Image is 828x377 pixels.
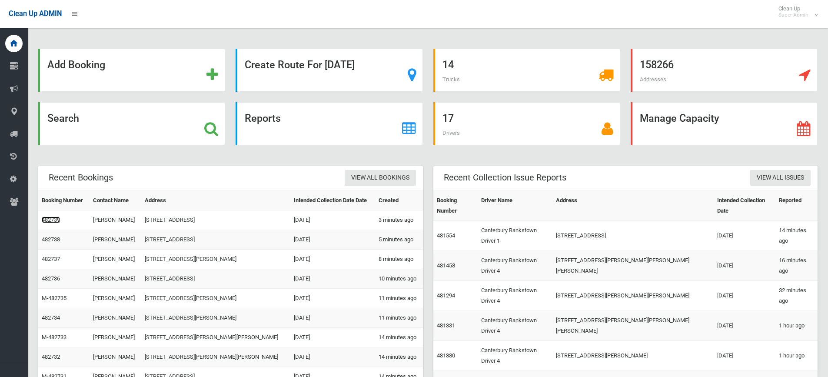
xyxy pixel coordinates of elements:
td: [PERSON_NAME] [90,230,141,250]
td: 14 minutes ago [375,328,422,347]
td: [DATE] [714,311,775,341]
th: Contact Name [90,191,141,210]
td: [DATE] [714,251,775,281]
td: [PERSON_NAME] [90,347,141,367]
small: Super Admin [778,12,808,18]
td: 8 minutes ago [375,250,422,269]
strong: 158266 [640,59,674,71]
a: 481331 [437,322,455,329]
a: 14 Trucks [433,49,620,92]
td: 1 hour ago [775,311,818,341]
td: 14 minutes ago [375,347,422,367]
td: Canterbury Bankstown Driver 4 [478,341,552,371]
td: [STREET_ADDRESS][PERSON_NAME][PERSON_NAME] [552,281,714,311]
td: [STREET_ADDRESS] [141,269,290,289]
th: Intended Collection Date [714,191,775,221]
td: [DATE] [714,221,775,251]
strong: Add Booking [47,59,105,71]
th: Reported [775,191,818,221]
td: [STREET_ADDRESS][PERSON_NAME][PERSON_NAME][PERSON_NAME] [552,251,714,281]
th: Intended Collection Date Date [290,191,375,210]
td: [STREET_ADDRESS] [141,230,290,250]
a: 481458 [437,262,455,269]
strong: 17 [442,112,454,124]
a: 482737 [42,256,60,262]
a: 481554 [437,232,455,239]
span: Addresses [640,76,666,83]
td: [PERSON_NAME] [90,269,141,289]
a: Search [38,102,225,145]
td: [DATE] [290,289,375,308]
a: 482738 [42,236,60,243]
td: [PERSON_NAME] [90,328,141,347]
a: 17 Drivers [433,102,620,145]
a: 482732 [42,354,60,360]
td: [STREET_ADDRESS][PERSON_NAME] [141,308,290,328]
strong: Manage Capacity [640,112,719,124]
td: 14 minutes ago [775,221,818,251]
a: Reports [236,102,422,145]
th: Address [552,191,714,221]
td: [PERSON_NAME] [90,289,141,308]
a: M-482733 [42,334,67,340]
span: Clean Up ADMIN [9,10,62,18]
td: [STREET_ADDRESS][PERSON_NAME] [141,289,290,308]
td: Canterbury Bankstown Driver 1 [478,221,552,251]
a: Create Route For [DATE] [236,49,422,92]
td: 1 hour ago [775,341,818,371]
td: [STREET_ADDRESS][PERSON_NAME][PERSON_NAME][PERSON_NAME] [552,311,714,341]
td: 11 minutes ago [375,289,422,308]
td: [DATE] [290,328,375,347]
strong: 14 [442,59,454,71]
td: [DATE] [290,347,375,367]
td: [DATE] [290,230,375,250]
a: View All Bookings [345,170,416,186]
strong: Search [47,112,79,124]
td: Canterbury Bankstown Driver 4 [478,311,552,341]
header: Recent Collection Issue Reports [433,169,577,186]
a: 482734 [42,314,60,321]
td: [STREET_ADDRESS][PERSON_NAME] [141,250,290,269]
td: [STREET_ADDRESS] [141,210,290,230]
td: Canterbury Bankstown Driver 4 [478,281,552,311]
td: [DATE] [290,210,375,230]
td: [STREET_ADDRESS][PERSON_NAME] [552,341,714,371]
td: [DATE] [714,341,775,371]
strong: Create Route For [DATE] [245,59,355,71]
td: 10 minutes ago [375,269,422,289]
td: [PERSON_NAME] [90,308,141,328]
th: Address [141,191,290,210]
td: 11 minutes ago [375,308,422,328]
header: Recent Bookings [38,169,123,186]
td: 3 minutes ago [375,210,422,230]
td: [PERSON_NAME] [90,210,141,230]
td: Canterbury Bankstown Driver 4 [478,251,552,281]
span: Clean Up [774,5,817,18]
td: [DATE] [290,269,375,289]
td: [DATE] [290,250,375,269]
td: [DATE] [290,308,375,328]
td: 32 minutes ago [775,281,818,311]
a: Manage Capacity [631,102,818,145]
a: 482739 [42,217,60,223]
a: View All Issues [750,170,811,186]
th: Booking Number [38,191,90,210]
td: [DATE] [714,281,775,311]
strong: Reports [245,112,281,124]
td: [STREET_ADDRESS][PERSON_NAME][PERSON_NAME] [141,328,290,347]
td: [STREET_ADDRESS] [552,221,714,251]
th: Created [375,191,422,210]
span: Trucks [442,76,460,83]
th: Booking Number [433,191,478,221]
span: Drivers [442,130,460,136]
td: 5 minutes ago [375,230,422,250]
a: 481880 [437,352,455,359]
th: Driver Name [478,191,552,221]
td: 16 minutes ago [775,251,818,281]
a: 158266 Addresses [631,49,818,92]
td: [PERSON_NAME] [90,250,141,269]
td: [STREET_ADDRESS][PERSON_NAME][PERSON_NAME] [141,347,290,367]
a: 482736 [42,275,60,282]
a: 481294 [437,292,455,299]
a: M-482735 [42,295,67,301]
